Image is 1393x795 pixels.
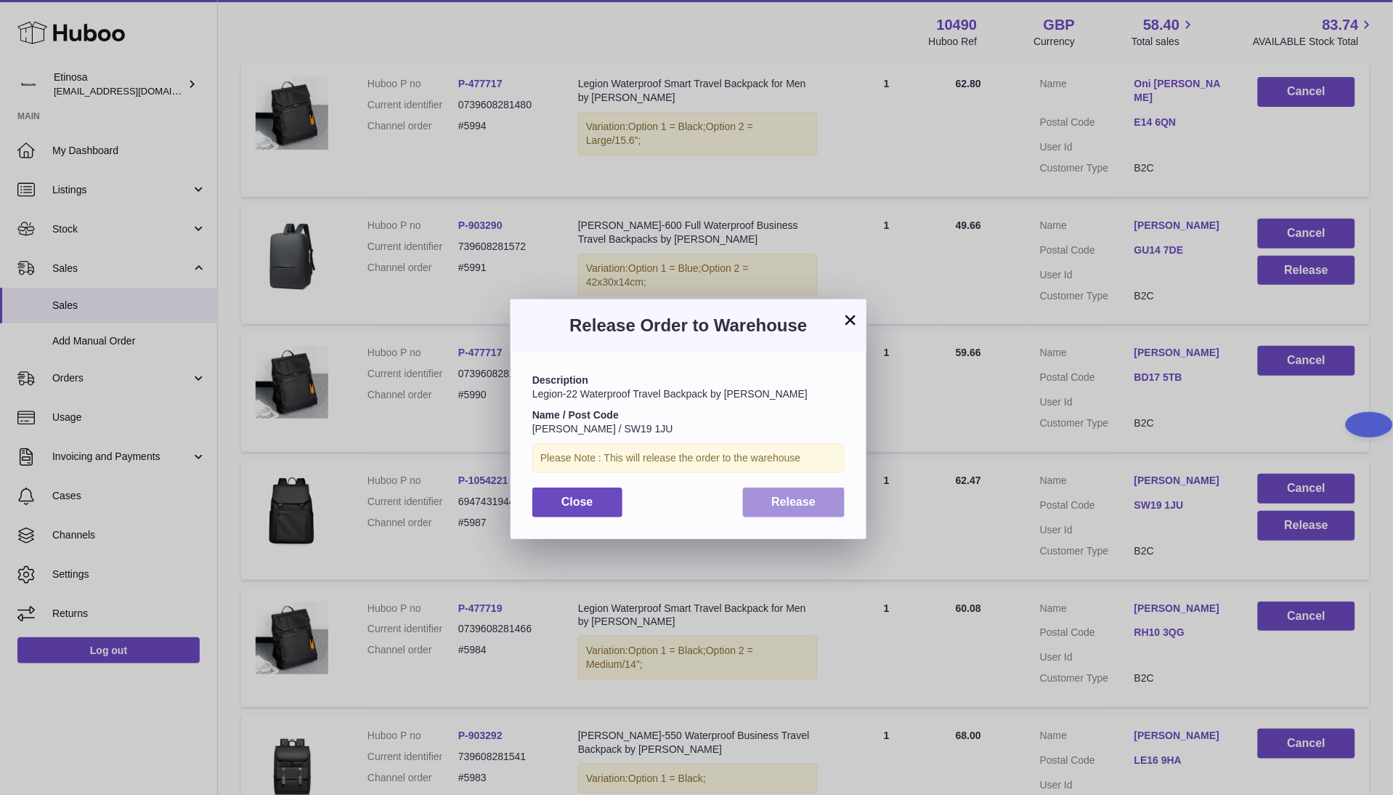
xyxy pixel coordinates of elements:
span: [PERSON_NAME] / SW19 1JU [532,423,673,435]
h3: Release Order to Warehouse [532,314,845,337]
strong: Name / Post Code [532,409,619,421]
button: Release [743,488,845,517]
span: Close [561,496,593,508]
button: Close [532,488,622,517]
strong: Description [532,374,588,386]
button: × [842,311,859,328]
span: Legion-22 Waterproof Travel Backpack by [PERSON_NAME] [532,388,808,400]
div: Please Note : This will release the order to the warehouse [532,443,845,473]
span: Release [772,496,816,508]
